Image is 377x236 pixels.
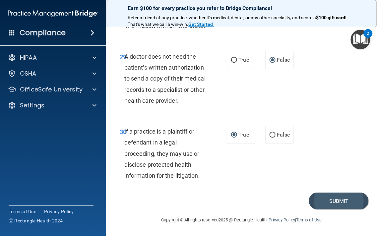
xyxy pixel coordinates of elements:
img: PMB logo [8,7,98,20]
a: OSHA [8,70,96,78]
p: Settings [20,101,44,109]
div: Copyright © All rights reserved 2025 @ Rectangle Health | | [121,209,363,231]
a: Terms of Use [9,208,36,215]
span: True [239,132,249,138]
a: Terms of Use [296,217,322,222]
a: Privacy Policy [44,208,74,215]
p: OfficeSafe University [20,86,83,93]
input: False [270,58,276,63]
span: False [277,132,290,138]
span: 30 [119,128,127,136]
p: Earn $100 for every practice you refer to Bridge Compliance! [128,5,355,11]
a: Get Started [188,22,214,27]
strong: Get Started [188,22,213,27]
span: False [277,57,290,63]
h4: Compliance [20,28,66,37]
span: Ⓒ Rectangle Health 2024 [9,217,63,224]
span: A doctor does not need the patient’s written authorization to send a copy of their medical record... [124,53,206,104]
input: True [231,133,237,138]
button: Submit [309,193,369,209]
p: OSHA [20,70,36,78]
input: True [231,58,237,63]
input: False [270,133,276,138]
span: ! That's what we call a win-win. [128,15,348,27]
a: Settings [8,101,96,109]
span: If a practice is a plaintiff or defendant in a legal proceeding, they may use or disclose protect... [124,128,200,179]
a: OfficeSafe University [8,86,96,93]
a: HIPAA [8,54,96,62]
span: Refer a friend at any practice, whether it's medical, dental, or any other speciality, and score a [128,15,316,20]
span: 29 [119,53,127,61]
p: HIPAA [20,54,37,62]
span: True [239,57,249,63]
a: Privacy Policy [269,217,295,222]
strong: $100 gift card [316,15,346,20]
button: Open Resource Center, 2 new notifications [351,30,370,49]
div: 2 [367,33,369,42]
